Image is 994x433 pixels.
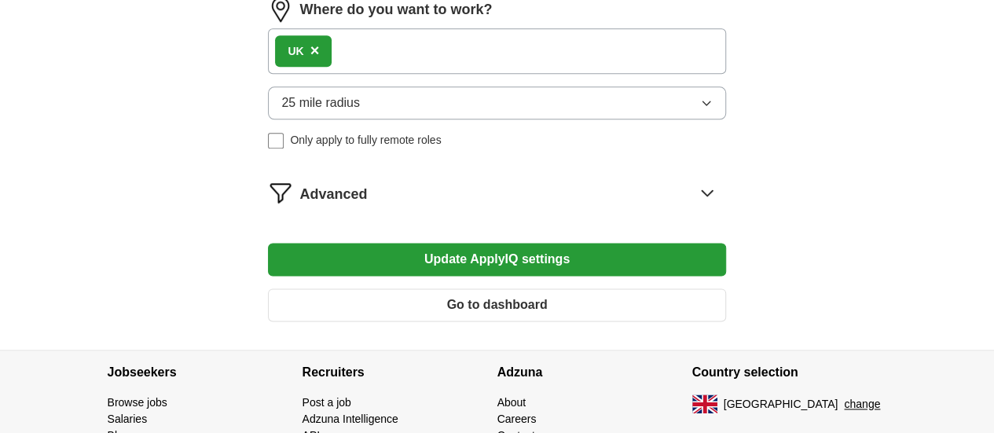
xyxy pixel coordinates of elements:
[497,413,537,425] a: Careers
[303,413,398,425] a: Adzuna Intelligence
[268,288,725,321] button: Go to dashboard
[497,396,526,409] a: About
[290,132,441,149] span: Only apply to fully remote roles
[108,396,167,409] a: Browse jobs
[268,243,725,276] button: Update ApplyIQ settings
[299,184,367,205] span: Advanced
[692,350,887,394] h4: Country selection
[281,94,360,112] span: 25 mile radius
[310,42,320,59] span: ×
[268,86,725,119] button: 25 mile radius
[844,396,880,413] button: change
[288,45,303,57] strong: UK
[310,39,320,63] button: ×
[724,396,838,413] span: [GEOGRAPHIC_DATA]
[268,133,284,149] input: Only apply to fully remote roles
[268,180,293,205] img: filter
[303,396,351,409] a: Post a job
[108,413,148,425] a: Salaries
[692,394,717,413] img: UK flag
